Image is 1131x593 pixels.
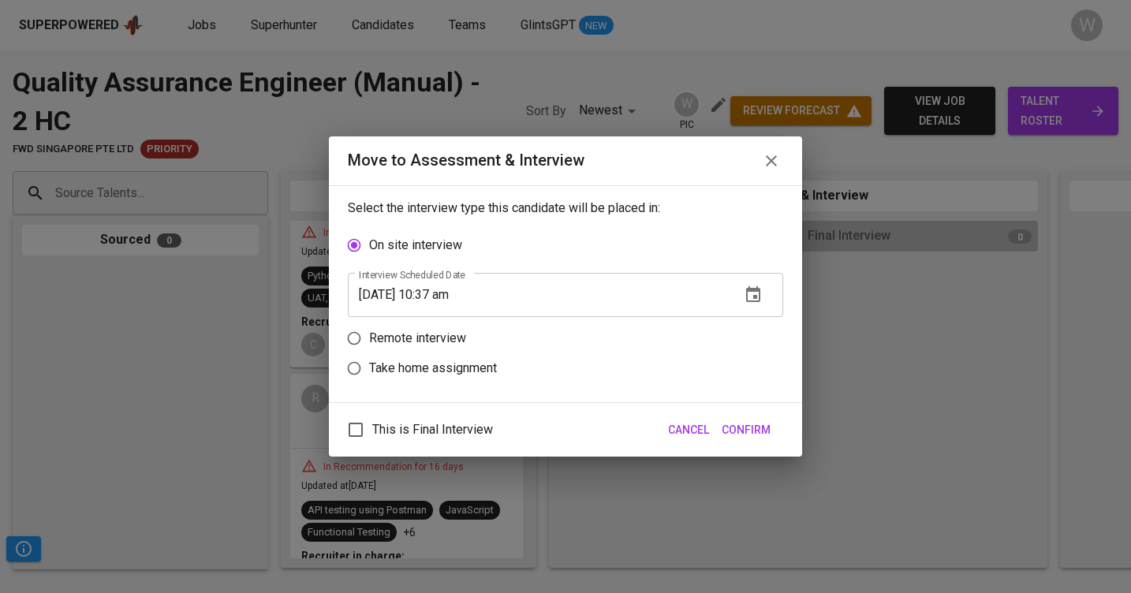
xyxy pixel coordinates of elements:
span: Confirm [722,420,771,440]
p: Select the interview type this candidate will be placed in: [348,199,783,218]
div: Move to Assessment & Interview [348,149,584,172]
p: Take home assignment [369,359,497,378]
span: Cancel [668,420,709,440]
button: Confirm [715,416,777,445]
p: Remote interview [369,329,466,348]
p: On site interview [369,236,462,255]
button: Cancel [662,416,715,445]
span: This is Final Interview [372,420,493,439]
